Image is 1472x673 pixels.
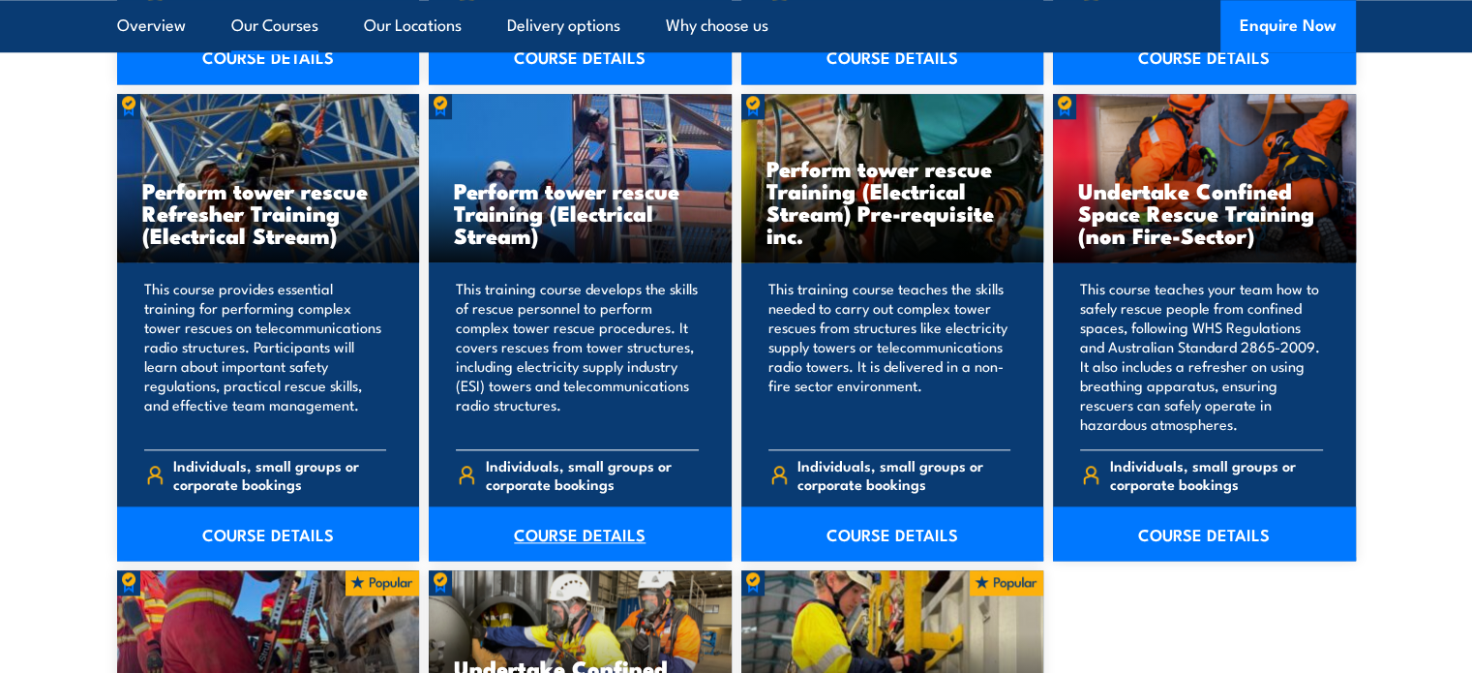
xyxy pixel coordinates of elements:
p: This training course develops the skills of rescue personnel to perform complex tower rescue proc... [456,279,699,434]
span: Individuals, small groups or corporate bookings [797,456,1010,493]
span: Individuals, small groups or corporate bookings [173,456,386,493]
h3: Perform tower rescue Refresher Training (Electrical Stream) [142,179,395,246]
h3: Perform tower rescue Training (Electrical Stream) Pre-requisite inc. [766,157,1019,246]
p: This training course teaches the skills needed to carry out complex tower rescues from structures... [768,279,1011,434]
a: COURSE DETAILS [1053,30,1356,84]
span: Individuals, small groups or corporate bookings [486,456,699,493]
a: COURSE DETAILS [741,506,1044,561]
h3: Undertake Confined Space Rescue Training (non Fire-Sector) [1078,179,1331,246]
a: COURSE DETAILS [117,506,420,561]
h3: Perform tower rescue Training (Electrical Stream) [454,179,706,246]
a: COURSE DETAILS [741,30,1044,84]
a: COURSE DETAILS [429,506,732,561]
p: This course teaches your team how to safely rescue people from confined spaces, following WHS Reg... [1080,279,1323,434]
a: COURSE DETAILS [429,30,732,84]
span: Individuals, small groups or corporate bookings [1110,456,1323,493]
a: COURSE DETAILS [117,30,420,84]
a: COURSE DETAILS [1053,506,1356,561]
p: This course provides essential training for performing complex tower rescues on telecommunication... [144,279,387,434]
